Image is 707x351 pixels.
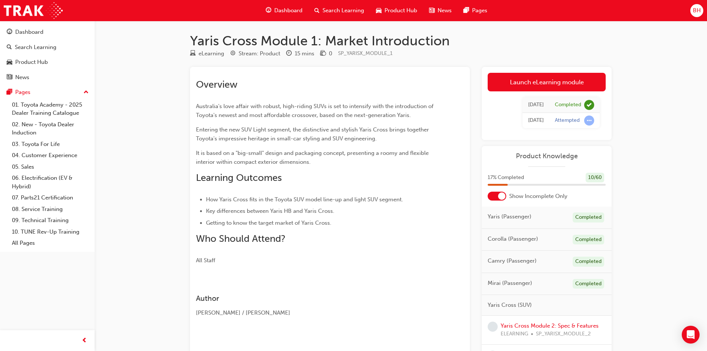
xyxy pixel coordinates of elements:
span: clock-icon [286,51,292,57]
div: Stream [230,49,280,58]
span: guage-icon [266,6,271,15]
div: Tue Sep 23 2025 10:03:19 GMT+1000 (Australian Eastern Standard Time) [528,101,544,109]
span: Yaris Cross (SUV) [488,301,532,309]
div: Completed [573,235,604,245]
span: car-icon [7,59,12,66]
a: 06. Electrification (EV & Hybrid) [9,172,92,192]
a: 01. Toyota Academy - 2025 Dealer Training Catalogue [9,99,92,119]
span: Entering the new SUV Light segment, the distinctive and stylish Yaris Cross brings together Toyot... [196,126,431,142]
div: Search Learning [15,43,56,52]
a: search-iconSearch Learning [308,3,370,18]
a: 07. Parts21 Certification [9,192,92,204]
a: car-iconProduct Hub [370,3,423,18]
span: Key differences between Yaris HB and Yaris Cross. [206,208,334,214]
button: DashboardSearch LearningProduct HubNews [3,24,92,85]
span: Camry (Passenger) [488,257,537,265]
img: Trak [4,2,63,19]
a: All Pages [9,237,92,249]
a: Product Hub [3,55,92,69]
div: Completed [573,279,604,289]
span: SP_YARISX_MODULE_2 [536,330,591,338]
span: search-icon [314,6,320,15]
div: Completed [573,257,604,267]
span: car-icon [376,6,382,15]
span: Learning resource code [338,50,393,56]
a: 10. TUNE Rev-Up Training [9,226,92,238]
span: 17 % Completed [488,173,524,182]
div: Open Intercom Messenger [682,326,700,344]
span: up-icon [84,88,89,97]
span: Dashboard [274,6,302,15]
div: Pages [15,88,30,97]
span: Product Hub [384,6,417,15]
div: Type [190,49,224,58]
a: 09. Technical Training [9,215,92,226]
div: Stream: Product [239,49,280,58]
span: ELEARNING [501,330,528,338]
a: news-iconNews [423,3,458,18]
span: money-icon [320,51,326,57]
span: learningRecordVerb_COMPLETE-icon [584,100,594,110]
span: Search Learning [323,6,364,15]
span: Mirai (Passenger) [488,279,532,287]
div: Tue Sep 23 2025 10:00:32 GMT+1000 (Australian Eastern Standard Time) [528,116,544,125]
a: Product Knowledge [488,152,606,160]
a: Yaris Cross Module 2: Spec & Features [501,322,599,329]
span: learningResourceType_ELEARNING-icon [190,51,196,57]
a: News [3,71,92,84]
span: prev-icon [82,336,87,345]
span: Overview [196,79,238,90]
span: guage-icon [7,29,12,36]
span: Getting to know the target market of Yaris Cross. [206,220,331,226]
span: Show Incomplete Only [509,192,567,201]
a: 05. Sales [9,161,92,173]
a: Launch eLearning module [488,73,606,91]
span: News [438,6,452,15]
span: It is based on a "big-small" design and packaging concept, presenting a roomy and flexible interi... [196,150,430,165]
div: 10 / 60 [586,173,604,183]
div: News [15,73,29,82]
div: [PERSON_NAME] / [PERSON_NAME] [196,309,437,317]
span: Australia's love affair with robust, high-riding SUVs is set to intensify with the introduction o... [196,103,435,118]
a: Search Learning [3,40,92,54]
div: Duration [286,49,314,58]
a: 04. Customer Experience [9,150,92,161]
span: learningRecordVerb_ATTEMPT-icon [584,116,594,126]
span: search-icon [7,44,12,51]
span: BH [693,6,701,15]
button: Pages [3,85,92,99]
div: Product Hub [15,58,48,66]
span: Pages [472,6,487,15]
span: news-icon [7,74,12,81]
a: pages-iconPages [458,3,493,18]
a: guage-iconDashboard [260,3,308,18]
span: Who Should Attend? [196,233,285,244]
div: Completed [555,101,581,108]
span: How Yaris Cross fits in the Toyota SUV model line-up and light SUV segment. [206,196,403,203]
div: 15 mins [295,49,314,58]
a: 08. Service Training [9,204,92,215]
div: eLearning [199,49,224,58]
div: Price [320,49,332,58]
button: BH [690,4,703,17]
a: 03. Toyota For Life [9,139,92,150]
h3: Author [196,294,437,303]
span: news-icon [429,6,435,15]
h1: Yaris Cross Module 1: Market Introduction [190,33,612,49]
span: pages-icon [7,89,12,96]
div: Dashboard [15,28,43,36]
span: Learning Outcomes [196,172,282,183]
span: Corolla (Passenger) [488,235,538,243]
span: learningRecordVerb_NONE-icon [488,322,498,332]
a: Dashboard [3,25,92,39]
span: All Staff [196,257,215,264]
div: Completed [573,212,604,222]
div: Attempted [555,117,580,124]
a: 02. New - Toyota Dealer Induction [9,119,92,139]
span: target-icon [230,51,236,57]
span: pages-icon [464,6,469,15]
div: 0 [329,49,332,58]
span: Yaris (Passenger) [488,212,531,221]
